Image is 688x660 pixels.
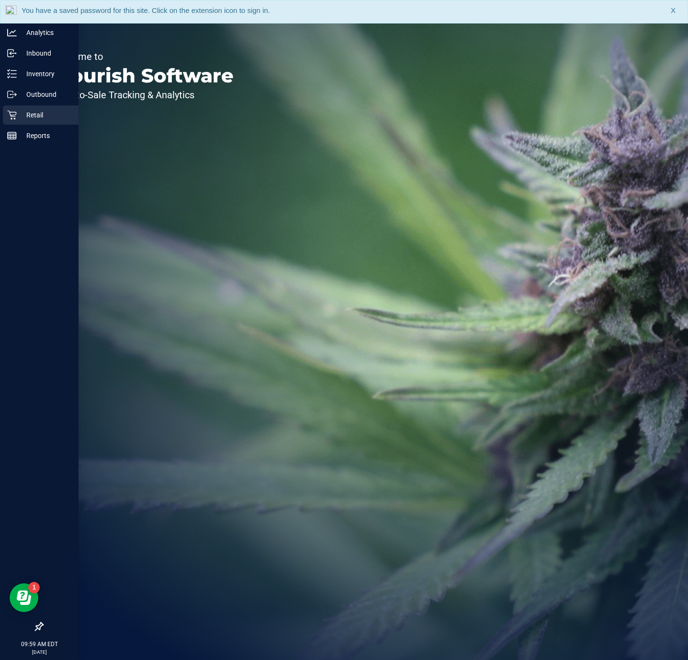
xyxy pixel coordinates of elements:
p: Reports [17,130,74,141]
inline-svg: Retail [7,110,17,120]
inline-svg: Reports [7,131,17,140]
iframe: Resource center [10,583,38,612]
inline-svg: Inventory [7,69,17,79]
p: Inventory [17,68,74,80]
p: [DATE] [4,648,74,656]
p: Outbound [17,89,74,100]
iframe: Resource center unread badge [28,582,40,593]
span: X [671,5,676,16]
p: Analytics [17,27,74,38]
p: Seed-to-Sale Tracking & Analytics [52,90,234,100]
span: You have a saved password for this site. Click on the extension icon to sign in. [22,6,270,14]
p: Retail [17,109,74,121]
inline-svg: Outbound [7,90,17,99]
p: Inbound [17,47,74,59]
img: notLoggedInIcon.png [5,5,17,18]
p: Flourish Software [52,66,234,85]
inline-svg: Analytics [7,28,17,37]
p: 09:59 AM EDT [4,640,74,648]
inline-svg: Inbound [7,48,17,58]
p: Welcome to [52,52,234,61]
